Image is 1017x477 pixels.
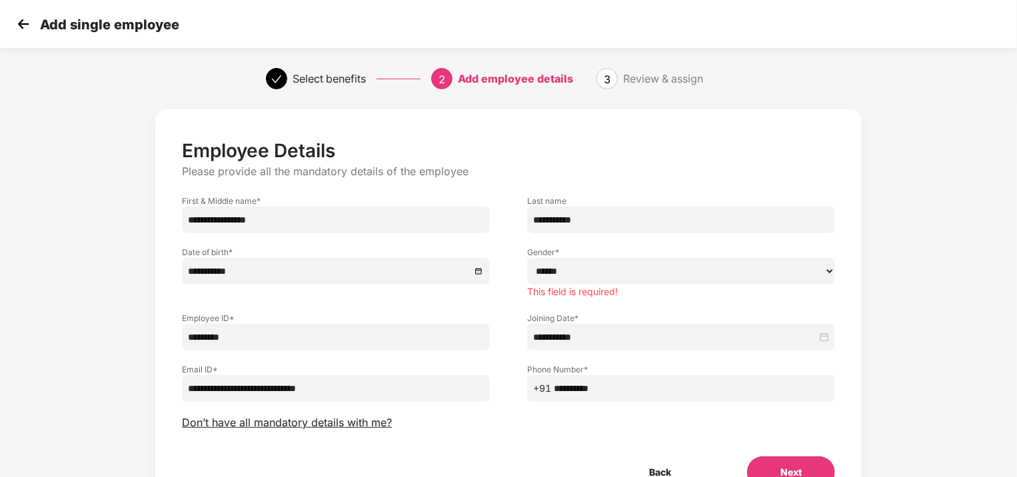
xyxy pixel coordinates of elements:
span: 3 [604,73,610,86]
label: Employee ID [182,312,490,324]
label: Date of birth [182,246,490,258]
span: 2 [439,73,445,86]
div: Add employee details [458,68,573,89]
div: Select benefits [293,68,366,89]
span: check [271,74,282,85]
span: This field is required! [527,286,618,297]
label: First & Middle name [182,195,490,207]
span: Don’t have all mandatory details with me? [182,416,392,430]
p: Please provide all the mandatory details of the employee [182,165,835,179]
img: svg+xml;base64,PHN2ZyB4bWxucz0iaHR0cDovL3d3dy53My5vcmcvMjAwMC9zdmciIHdpZHRoPSIzMCIgaGVpZ2h0PSIzMC... [13,14,33,34]
p: Add single employee [40,17,179,33]
label: Joining Date [527,312,835,324]
label: Phone Number [527,364,835,375]
div: Review & assign [623,68,703,89]
span: +91 [533,381,551,396]
label: Gender [527,246,835,258]
label: Email ID [182,364,490,375]
label: Last name [527,195,835,207]
p: Employee Details [182,139,835,162]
